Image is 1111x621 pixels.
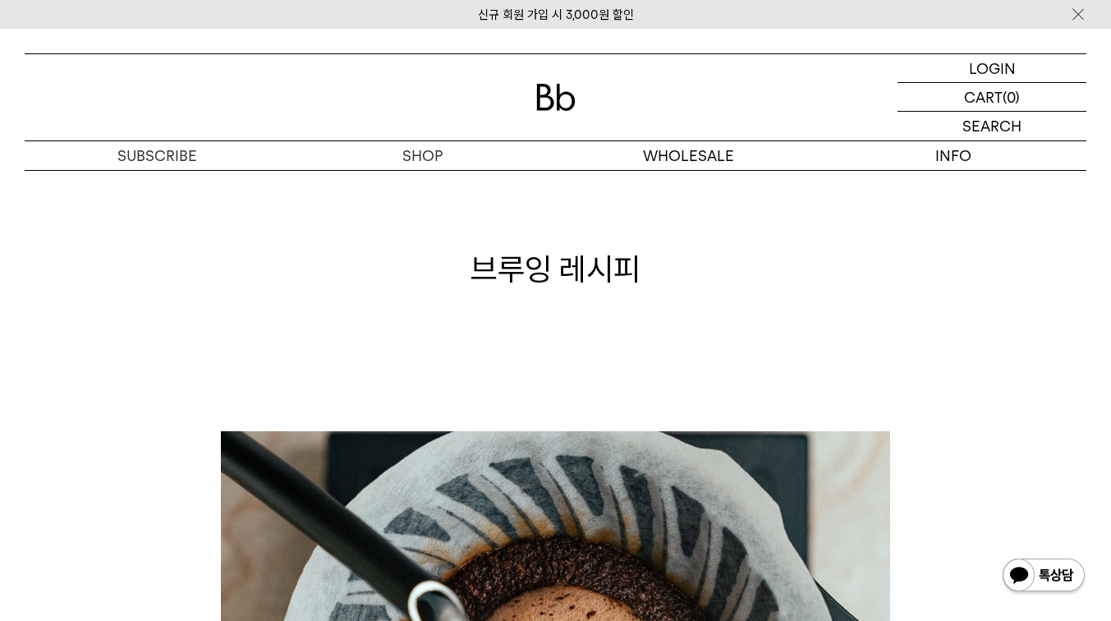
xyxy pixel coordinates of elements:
a: CART (0) [898,83,1086,112]
a: 신규 회원 가입 시 3,000원 할인 [478,7,634,22]
p: INFO [821,141,1086,170]
a: LOGIN [898,54,1086,83]
p: SEARCH [962,112,1021,140]
p: CART [964,83,1003,111]
h1: 브루잉 레시피 [25,247,1086,291]
p: LOGIN [969,54,1016,82]
a: SHOP [290,141,555,170]
a: SUBSCRIBE [25,141,290,170]
p: (0) [1003,83,1020,111]
p: WHOLESALE [556,141,821,170]
img: 로고 [536,84,576,111]
img: 카카오톡 채널 1:1 채팅 버튼 [1001,557,1086,596]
